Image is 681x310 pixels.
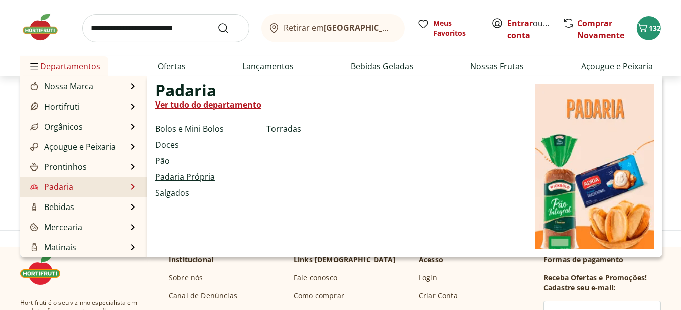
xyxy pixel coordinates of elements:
a: Bebidas Geladas [351,60,414,72]
p: Institucional [169,255,213,265]
h3: Receba Ofertas e Promoções! [543,273,647,283]
input: search [82,14,249,42]
a: Torradas [266,123,301,135]
a: MatinaisMatinais [28,241,76,253]
span: Meus Favoritos [433,18,479,38]
img: Hortifruti [30,102,38,111]
span: Departamentos [28,54,100,78]
a: PadariaPadaria [28,181,73,193]
p: Formas de pagamento [543,255,661,265]
a: Frios, Queijos e LaticíniosFrios, Queijos e Laticínios [28,255,128,279]
img: Hortifruti [20,255,70,285]
a: Pão [155,155,170,167]
a: Nossas Frutas [470,60,524,72]
a: Comprar Novamente [577,18,624,41]
a: Salgados [155,187,189,199]
img: Açougue e Peixaria [30,143,38,151]
img: Orgânicos [30,123,38,131]
a: BebidasBebidas [28,201,74,213]
button: Menu [28,54,40,78]
img: Padaria [30,183,38,191]
a: Fale conosco [294,273,337,283]
a: Login [419,273,437,283]
a: Ver tudo do departamento [155,98,261,111]
a: MerceariaMercearia [28,221,82,233]
p: Links [DEMOGRAPHIC_DATA] [294,255,396,265]
p: Acesso [419,255,443,265]
span: Retirar em [284,23,395,32]
img: Prontinhos [30,163,38,171]
a: Criar conta [507,18,563,41]
a: Sobre nós [169,273,203,283]
button: Submit Search [217,22,241,34]
span: 132 [649,23,661,33]
span: Padaria [155,84,216,96]
a: Lançamentos [242,60,294,72]
a: Meus Favoritos [417,18,479,38]
a: Bolos e Mini Bolos [155,123,224,135]
a: Como comprar [294,291,344,301]
a: Entrar [507,18,533,29]
span: ou [507,17,552,41]
img: Nossa Marca [30,82,38,90]
button: Retirar em[GEOGRAPHIC_DATA]/[GEOGRAPHIC_DATA] [261,14,405,42]
img: Mercearia [30,223,38,231]
a: Canal de Denúncias [169,291,237,301]
img: Matinais [30,243,38,251]
a: ProntinhosProntinhos [28,161,87,173]
a: Açougue e PeixariaAçougue e Peixaria [28,141,116,153]
a: Ofertas [158,60,186,72]
a: Padaria Própria [155,171,215,183]
a: Doces [155,139,179,151]
img: Padaria [535,84,654,249]
a: OrgânicosOrgânicos [28,121,83,133]
a: HortifrutiHortifruti [28,100,80,113]
img: Bebidas [30,203,38,211]
button: Carrinho [637,16,661,40]
a: Açougue e Peixaria [581,60,653,72]
a: Criar Conta [419,291,458,301]
img: Hortifruti [20,12,70,42]
h3: Cadastre seu e-mail: [543,283,615,293]
a: Nossa MarcaNossa Marca [28,80,93,92]
b: [GEOGRAPHIC_DATA]/[GEOGRAPHIC_DATA] [324,22,493,33]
